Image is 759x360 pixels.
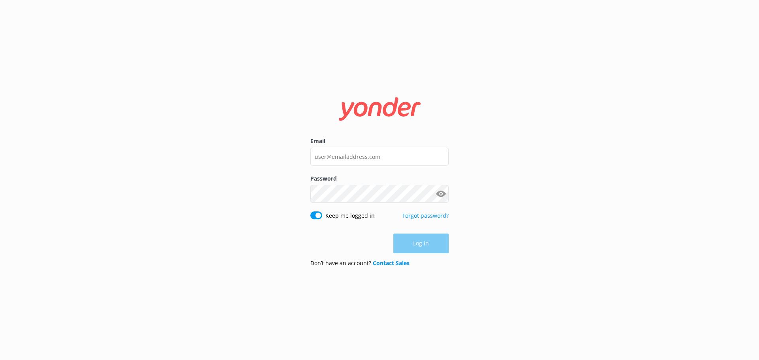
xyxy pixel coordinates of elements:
[433,186,449,202] button: Show password
[310,148,449,166] input: user@emailaddress.com
[325,211,375,220] label: Keep me logged in
[373,259,410,267] a: Contact Sales
[310,174,449,183] label: Password
[310,259,410,268] p: Don’t have an account?
[402,212,449,219] a: Forgot password?
[310,137,449,145] label: Email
